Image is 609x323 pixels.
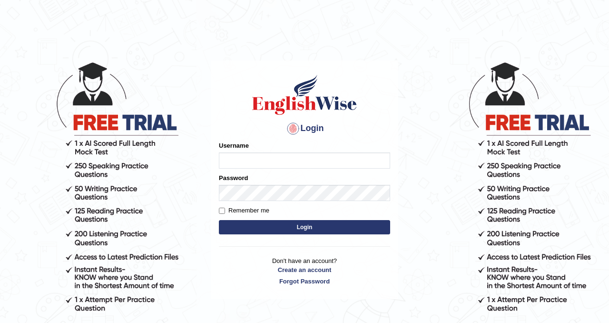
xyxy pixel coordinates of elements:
[219,206,269,215] label: Remember me
[250,73,359,116] img: Logo of English Wise sign in for intelligent practice with AI
[219,173,248,182] label: Password
[219,121,390,136] h4: Login
[219,220,390,234] button: Login
[219,208,225,214] input: Remember me
[219,277,390,286] a: Forgot Password
[219,256,390,286] p: Don't have an account?
[219,141,249,150] label: Username
[219,265,390,274] a: Create an account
